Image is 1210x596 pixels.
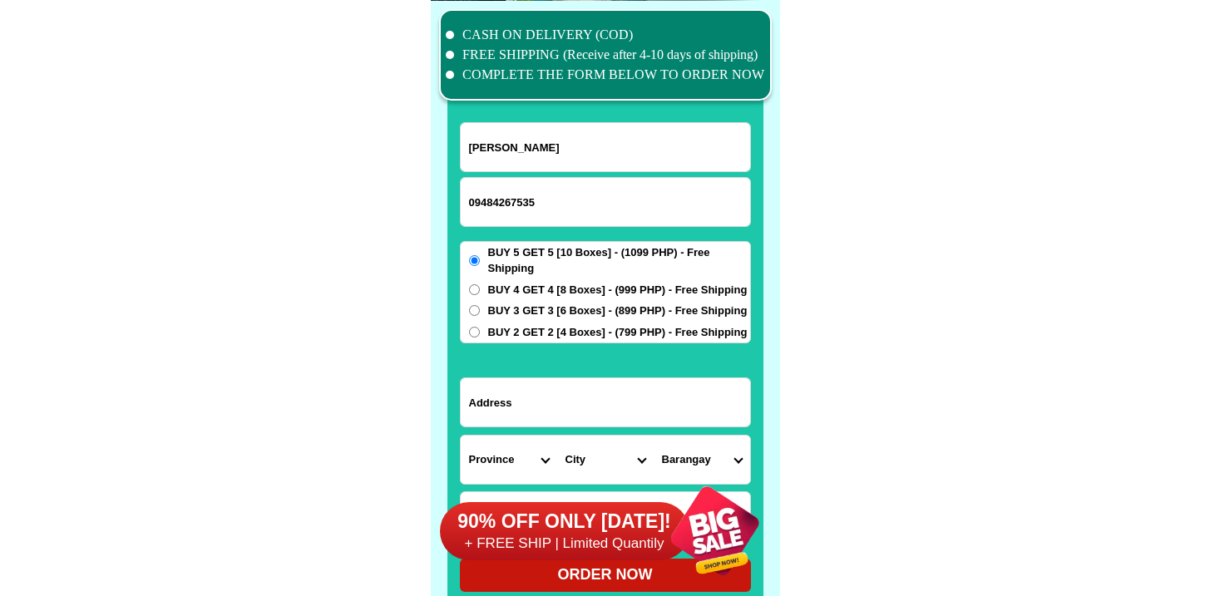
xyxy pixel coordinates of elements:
[440,510,689,534] h6: 90% OFF ONLY [DATE]!
[469,255,480,266] input: BUY 5 GET 5 [10 Boxes] - (1099 PHP) - Free Shipping
[461,178,750,226] input: Input phone_number
[469,305,480,316] input: BUY 3 GET 3 [6 Boxes] - (899 PHP) - Free Shipping
[557,436,654,484] select: Select district
[469,284,480,295] input: BUY 4 GET 4 [8 Boxes] - (999 PHP) - Free Shipping
[488,244,750,277] span: BUY 5 GET 5 [10 Boxes] - (1099 PHP) - Free Shipping
[488,303,748,319] span: BUY 3 GET 3 [6 Boxes] - (899 PHP) - Free Shipping
[440,534,689,553] h6: + FREE SHIP | Limited Quantily
[461,123,750,171] input: Input full_name
[446,25,765,45] li: CASH ON DELIVERY (COD)
[654,436,750,484] select: Select commune
[488,324,748,341] span: BUY 2 GET 2 [4 Boxes] - (799 PHP) - Free Shipping
[469,327,480,337] input: BUY 2 GET 2 [4 Boxes] - (799 PHP) - Free Shipping
[446,45,765,65] li: FREE SHIPPING (Receive after 4-10 days of shipping)
[461,378,750,426] input: Input address
[461,436,557,484] select: Select province
[446,65,765,85] li: COMPLETE THE FORM BELOW TO ORDER NOW
[488,282,748,298] span: BUY 4 GET 4 [8 Boxes] - (999 PHP) - Free Shipping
